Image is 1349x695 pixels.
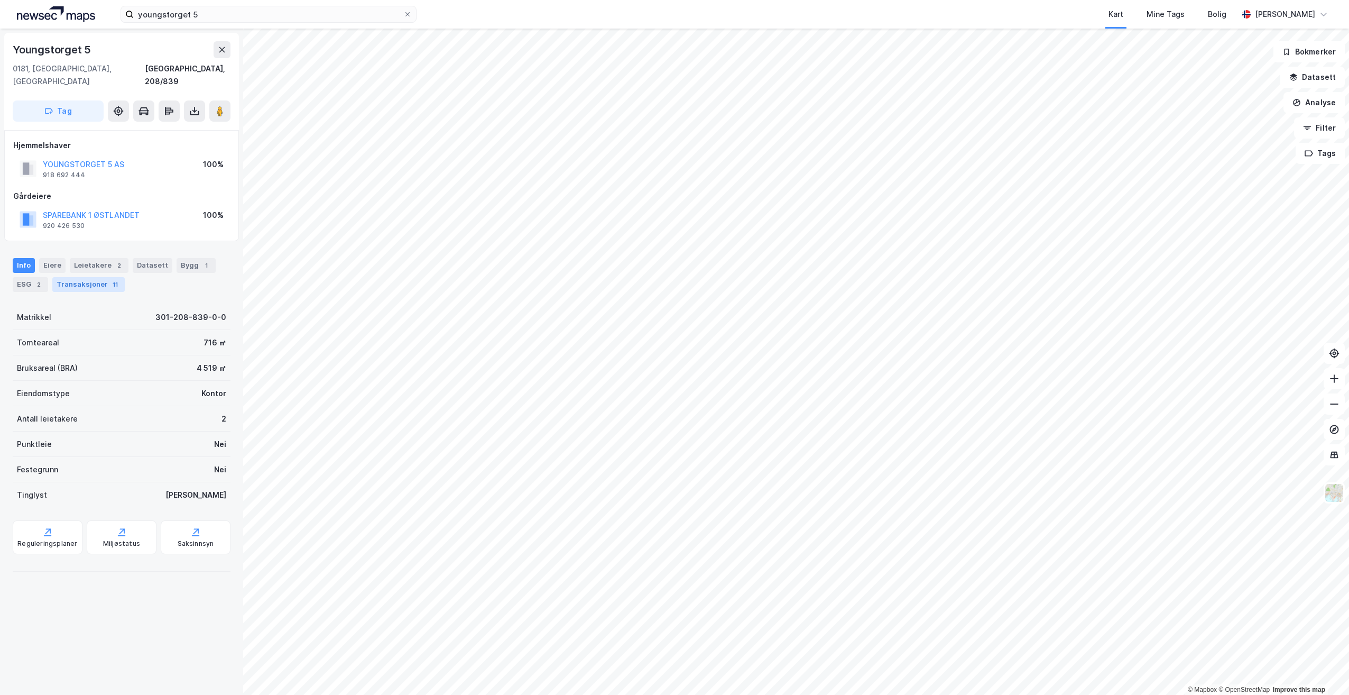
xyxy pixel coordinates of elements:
[17,336,59,349] div: Tomteareal
[1296,644,1349,695] iframe: Chat Widget
[145,62,230,88] div: [GEOGRAPHIC_DATA], 208/839
[134,6,403,22] input: Søk på adresse, matrikkel, gårdeiere, leietakere eller personer
[13,41,93,58] div: Youngstorget 5
[1280,67,1345,88] button: Datasett
[114,260,124,271] div: 2
[133,258,172,273] div: Datasett
[17,438,52,451] div: Punktleie
[197,362,226,374] div: 4 519 ㎡
[17,413,78,425] div: Antall leietakere
[177,258,216,273] div: Bygg
[13,258,35,273] div: Info
[1188,686,1217,693] a: Mapbox
[110,279,121,290] div: 11
[13,139,230,152] div: Hjemmelshaver
[43,171,85,179] div: 918 692 444
[17,311,51,324] div: Matrikkel
[1294,117,1345,139] button: Filter
[204,336,226,349] div: 716 ㎡
[1255,8,1315,21] div: [PERSON_NAME]
[70,258,128,273] div: Leietakere
[17,463,58,476] div: Festegrunn
[52,277,125,292] div: Transaksjoner
[17,362,78,374] div: Bruksareal (BRA)
[1273,686,1325,693] a: Improve this map
[155,311,226,324] div: 301-208-839-0-0
[221,413,226,425] div: 2
[13,277,48,292] div: ESG
[1218,686,1270,693] a: OpenStreetMap
[1283,92,1345,113] button: Analyse
[103,539,140,548] div: Miljøstatus
[203,158,224,171] div: 100%
[201,387,226,400] div: Kontor
[17,489,47,501] div: Tinglyst
[1273,41,1345,62] button: Bokmerker
[17,6,95,22] img: logo.a4113a55bc3d86da70a041830d287a7e.svg
[1296,644,1349,695] div: Kontrollprogram for chat
[17,387,70,400] div: Eiendomstype
[203,209,224,222] div: 100%
[13,190,230,203] div: Gårdeiere
[1324,483,1344,503] img: Z
[165,489,226,501] div: [PERSON_NAME]
[33,279,44,290] div: 2
[1108,8,1123,21] div: Kart
[1296,143,1345,164] button: Tags
[13,62,145,88] div: 0181, [GEOGRAPHIC_DATA], [GEOGRAPHIC_DATA]
[17,539,77,548] div: Reguleringsplaner
[178,539,214,548] div: Saksinnsyn
[13,100,104,122] button: Tag
[1147,8,1185,21] div: Mine Tags
[201,260,211,271] div: 1
[1208,8,1226,21] div: Bolig
[214,463,226,476] div: Nei
[39,258,66,273] div: Eiere
[214,438,226,451] div: Nei
[43,222,85,230] div: 920 426 530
